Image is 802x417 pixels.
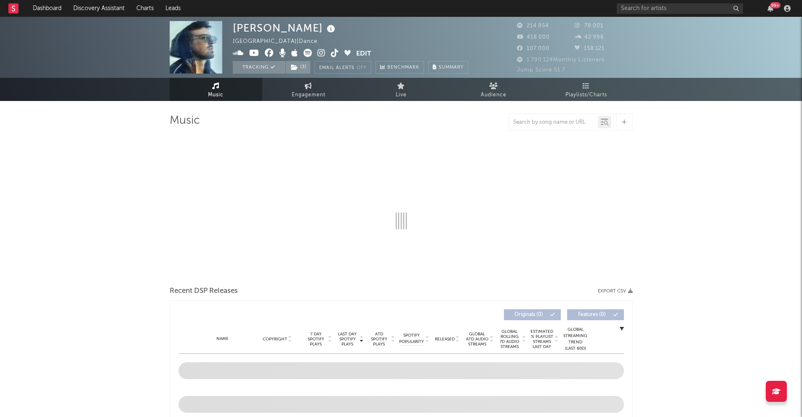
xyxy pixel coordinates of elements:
[314,61,371,74] button: Email AlertsOff
[448,78,540,101] a: Audience
[439,65,464,70] span: Summary
[428,61,468,74] button: Summary
[504,309,561,320] button: Originals(0)
[517,35,550,40] span: 418 000
[233,61,285,74] button: Tracking
[509,312,548,317] span: Originals ( 0 )
[598,289,633,294] button: Export CSV
[292,90,325,100] span: Engagement
[435,337,455,342] span: Released
[530,329,554,349] span: Estimated % Playlist Streams Last Day
[208,90,224,100] span: Music
[617,3,743,14] input: Search for artists
[466,332,489,347] span: Global ATD Audio Streams
[233,21,337,35] div: [PERSON_NAME]
[376,61,424,74] a: Benchmark
[357,66,367,70] em: Off
[567,309,624,320] button: Features(0)
[517,67,565,73] span: Jump Score: 51.7
[517,23,549,29] span: 214 854
[170,286,238,296] span: Recent DSP Releases
[517,57,605,63] span: 1 790 124 Monthly Listeners
[399,332,424,345] span: Spotify Popularity
[355,78,448,101] a: Live
[481,90,506,100] span: Audience
[387,63,419,73] span: Benchmark
[286,61,310,74] button: (3)
[563,327,588,352] div: Global Streaming Trend (Last 60D)
[336,332,359,347] span: Last Day Spotify Plays
[285,61,311,74] span: ( 3 )
[396,90,407,100] span: Live
[540,78,633,101] a: Playlists/Charts
[517,46,549,51] span: 107 000
[170,78,262,101] a: Music
[305,332,327,347] span: 7 Day Spotify Plays
[509,119,598,126] input: Search by song name or URL
[575,35,604,40] span: 42 996
[262,78,355,101] a: Engagement
[498,329,521,349] span: Global Rolling 7D Audio Streams
[573,312,611,317] span: Features ( 0 )
[575,23,603,29] span: 78 001
[233,37,327,47] div: [GEOGRAPHIC_DATA] | Dance
[770,2,781,8] div: 99 +
[356,49,371,59] button: Edit
[767,5,773,12] button: 99+
[195,336,250,342] div: Name
[368,332,390,347] span: ATD Spotify Plays
[565,90,607,100] span: Playlists/Charts
[575,46,605,51] span: 158 121
[263,337,287,342] span: Copyright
